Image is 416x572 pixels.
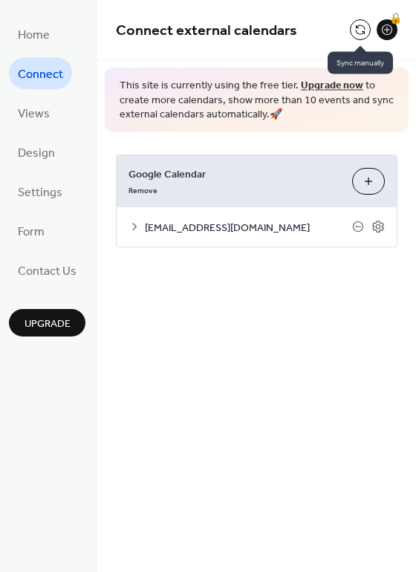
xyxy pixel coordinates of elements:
[129,185,157,195] span: Remove
[18,103,50,126] span: Views
[18,181,62,204] span: Settings
[9,175,71,207] a: Settings
[116,16,297,45] span: Connect external calendars
[18,63,63,86] span: Connect
[120,79,394,123] span: This site is currently using the free tier. to create more calendars, show more than 10 events an...
[9,18,59,50] a: Home
[18,221,45,244] span: Form
[18,260,77,283] span: Contact Us
[145,220,352,235] span: [EMAIL_ADDRESS][DOMAIN_NAME]
[25,316,71,332] span: Upgrade
[9,57,72,89] a: Connect
[129,166,340,182] span: Google Calendar
[9,309,85,337] button: Upgrade
[301,76,363,96] a: Upgrade now
[9,136,64,168] a: Design
[9,97,59,129] a: Views
[18,24,50,47] span: Home
[9,215,53,247] a: Form
[328,52,393,74] span: Sync manually
[9,254,85,286] a: Contact Us
[18,142,55,165] span: Design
